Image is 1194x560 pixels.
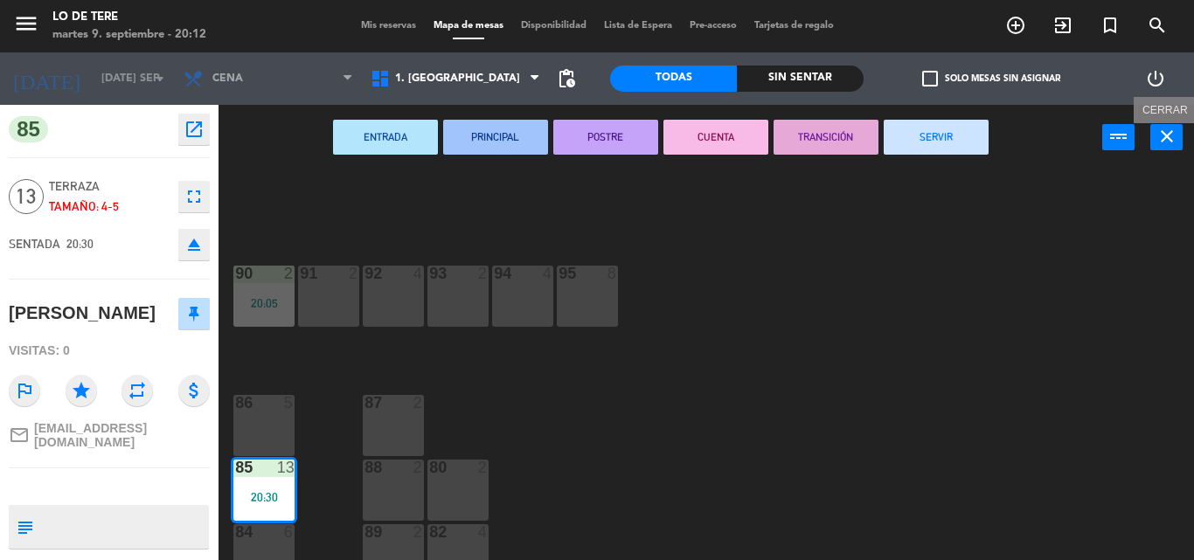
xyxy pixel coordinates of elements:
span: Mapa de mesas [425,21,512,31]
div: 2 [413,524,424,540]
i: power_input [1108,126,1129,147]
div: 13 [277,460,295,475]
button: TRANSICIÓN [774,120,878,155]
div: Tamaño: 4-5 [49,197,170,217]
div: 5 [284,395,295,411]
i: eject [184,234,205,255]
span: [EMAIL_ADDRESS][DOMAIN_NAME] [34,421,210,449]
i: add_circle_outline [1005,15,1026,36]
i: subject [15,517,34,536]
i: menu [13,10,39,37]
div: Visitas: 0 [9,335,210,366]
span: Pre-acceso [681,21,746,31]
span: 13 [9,179,44,214]
i: attach_money [178,375,210,406]
div: 84 [235,524,236,540]
i: repeat [121,375,153,406]
span: Terraza [49,176,170,197]
div: Lo de Tere [52,9,206,26]
div: 20:05 [233,297,295,309]
div: 88 [364,460,365,475]
span: Lista de Espera [595,21,681,31]
div: Sin sentar [737,66,864,92]
span: Disponibilidad [512,21,595,31]
div: 95 [559,266,559,281]
div: 90 [235,266,236,281]
i: mail_outline [9,425,30,446]
span: pending_actions [556,68,577,89]
div: 80 [429,460,430,475]
i: turned_in_not [1100,15,1121,36]
i: arrow_drop_down [149,68,170,89]
i: star [66,375,97,406]
div: 89 [364,524,365,540]
button: POSTRE [553,120,658,155]
i: exit_to_app [1052,15,1073,36]
span: Mis reservas [352,21,425,31]
i: power_settings_new [1145,68,1166,89]
div: Todas [610,66,737,92]
div: 92 [364,266,365,281]
i: outlined_flag [9,375,40,406]
div: 94 [494,266,495,281]
div: 20:30 [233,491,295,503]
span: 20:30 [66,237,94,251]
div: 82 [429,524,430,540]
i: fullscreen [184,186,205,207]
button: SERVIR [884,120,989,155]
label: Solo mesas sin asignar [922,71,1060,86]
div: 85 [235,460,236,475]
span: 1. [GEOGRAPHIC_DATA] [395,73,520,85]
div: [PERSON_NAME] [9,299,156,328]
div: 6 [284,524,295,540]
button: CUENTA [663,120,768,155]
i: search [1147,15,1168,36]
div: 8 [607,266,618,281]
div: martes 9. septiembre - 20:12 [52,26,206,44]
div: 2 [478,266,489,281]
div: 2 [413,460,424,475]
span: SENTADA [9,237,60,251]
button: PRINCIPAL [443,120,548,155]
div: 87 [364,395,365,411]
div: 93 [429,266,430,281]
div: 2 [284,266,295,281]
span: 85 [9,116,48,142]
div: 91 [300,266,301,281]
div: 4 [543,266,553,281]
div: 4 [413,266,424,281]
span: Tarjetas de regalo [746,21,843,31]
div: 2 [349,266,359,281]
i: close [1156,126,1177,147]
div: 2 [413,395,424,411]
div: 4 [478,524,489,540]
button: ENTRADA [333,120,438,155]
span: Cena [212,73,243,85]
div: 86 [235,395,236,411]
div: 2 [478,460,489,475]
i: open_in_new [184,119,205,140]
span: check_box_outline_blank [922,71,938,86]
